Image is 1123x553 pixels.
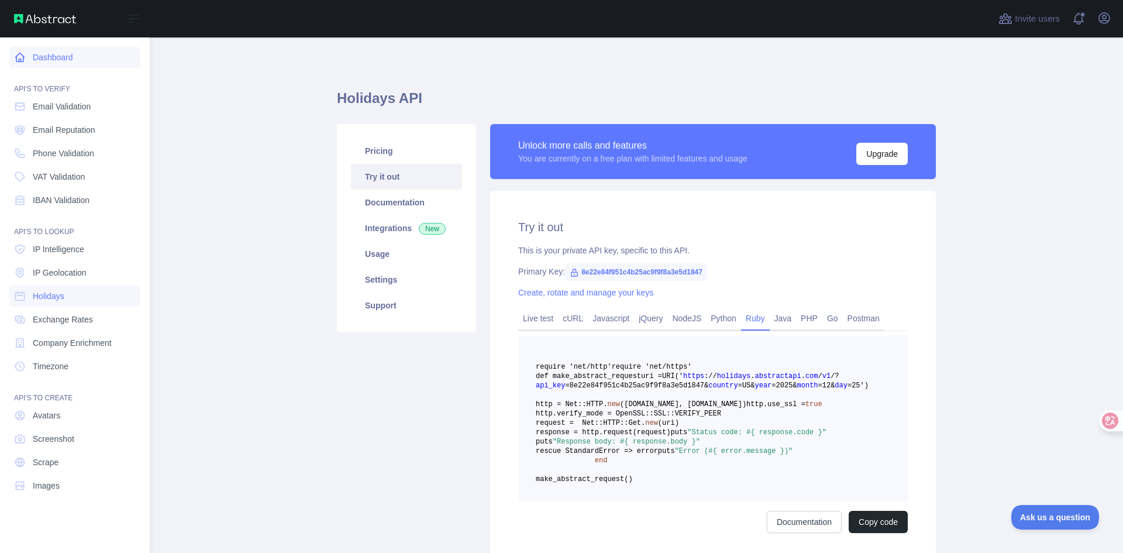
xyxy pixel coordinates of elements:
a: Integrations New [351,215,462,241]
span: Phone Validation [33,147,94,159]
span: make [536,475,553,483]
a: Images [9,475,140,496]
a: Documentation [351,190,462,215]
span: . [750,372,755,380]
span: : [704,372,708,380]
span: . [641,419,645,427]
a: cURL [558,309,588,328]
a: Go [822,309,843,328]
span: =US& [738,382,755,390]
h2: Try it out [518,219,908,235]
a: Usage [351,241,462,267]
span: puts [536,438,553,446]
a: IP Intelligence [9,239,140,260]
h1: Holidays API [337,89,936,117]
a: jQuery [634,309,667,328]
span: new [645,419,658,427]
span: rescue StandardError => error [536,447,658,455]
span: Email Reputation [33,124,95,136]
div: This is your private API key, specific to this API. [518,245,908,256]
a: Email Validation [9,96,140,117]
span: end [595,456,608,465]
span: =12& [818,382,835,390]
span: New [419,223,446,235]
a: IBAN Validation [9,190,140,211]
a: Timezone [9,356,140,377]
span: http = Net:: [536,400,586,408]
span: IP Geolocation [33,267,87,279]
span: IP Intelligence [33,243,84,255]
span: http.use_ssl = [746,400,805,408]
a: Exchange Rates [9,309,140,330]
a: Create, rotate and manage your keys [518,288,653,297]
span: =25') [848,382,869,390]
span: puts [670,428,687,437]
a: Phone Validation [9,143,140,164]
span: com [805,372,818,380]
a: Ruby [741,309,770,328]
span: ([DOMAIN_NAME], [DOMAIN_NAME]) [620,400,746,408]
span: request = Net::HTTP:: [536,419,628,427]
a: Support [351,293,462,318]
a: Python [706,309,741,328]
span: Get [628,419,641,427]
span: IBAN Validation [33,194,89,206]
span: "Error (#{ error.message })" [675,447,793,455]
a: Pricing [351,138,462,164]
span: URI(' [662,372,683,380]
span: Scrape [33,456,58,468]
button: Copy code [849,511,908,533]
div: You are currently on a free plan with limited features and usage [518,153,747,164]
span: Company Enrichment [33,337,112,349]
span: _abstract_request() [553,475,633,483]
span: new [607,400,620,408]
iframe: Toggle Customer Support [1011,505,1100,530]
a: NodeJS [667,309,706,328]
a: IP Geolocation [9,262,140,283]
div: Primary Key: [518,266,908,277]
span: / [831,372,835,380]
span: "Response body: #{ response.body }" [553,438,700,446]
a: Dashboard [9,47,140,68]
span: holidays [717,372,751,380]
span: uri = [641,372,662,380]
a: Javascript [588,309,634,328]
span: response = http.request(request) [536,428,670,437]
span: . [603,400,607,408]
div: API'S TO LOOKUP [9,213,140,236]
div: API'S TO VERIFY [9,70,140,94]
span: Timezone [33,360,68,372]
a: Documentation [767,511,842,533]
div: Unlock more calls and features [518,139,747,153]
span: Images [33,480,60,492]
span: Email Validation [33,101,91,112]
span: Screenshot [33,433,74,445]
button: Invite users [996,9,1062,28]
span: country [708,382,738,390]
span: month [797,382,818,390]
span: 8e22e84f951c4b25ac9f9f8a3e5d1847 [565,263,707,281]
span: VAT Validation [33,171,85,183]
a: Screenshot [9,428,140,449]
a: Settings [351,267,462,293]
span: . [801,372,805,380]
a: Scrape [9,452,140,473]
a: VAT Validation [9,166,140,187]
span: puts [658,447,675,455]
div: API'S TO CREATE [9,379,140,403]
span: / [712,372,716,380]
span: true [805,400,822,408]
span: require 'net/http' [536,363,612,371]
a: Live test [518,309,558,328]
span: abstractapi [755,372,801,380]
span: day [835,382,848,390]
a: Java [770,309,797,328]
span: Holidays [33,290,64,302]
span: http.verify_mode = OpenSSL::SSL::VERIFY_PEER [536,410,721,418]
a: Avatars [9,405,140,426]
a: Try it out [351,164,462,190]
span: ? [835,372,839,380]
a: Postman [843,309,884,328]
span: (uri) [658,419,679,427]
span: v1 [822,372,831,380]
